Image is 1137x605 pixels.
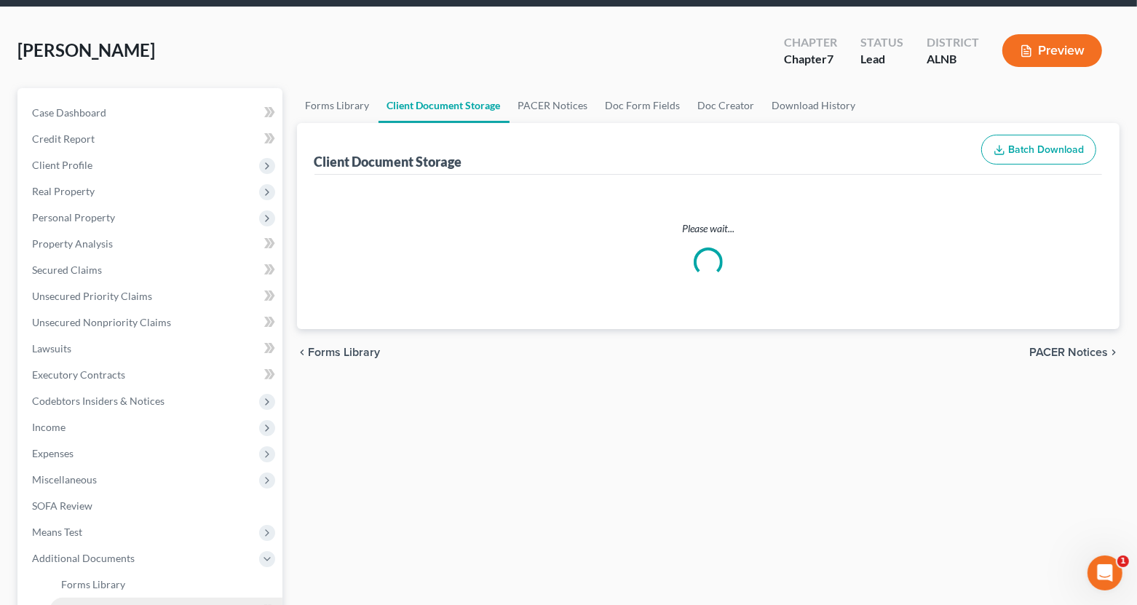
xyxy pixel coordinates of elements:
[32,421,66,433] span: Income
[20,336,282,362] a: Lawsuits
[597,88,689,123] a: Doc Form Fields
[49,572,282,598] a: Forms Library
[17,39,155,60] span: [PERSON_NAME]
[1008,143,1084,156] span: Batch Download
[764,88,865,123] a: Download History
[1088,555,1122,590] iframe: Intercom live chat
[32,473,97,486] span: Miscellaneous
[20,362,282,388] a: Executory Contracts
[860,51,903,68] div: Lead
[379,88,510,123] a: Client Document Storage
[1108,347,1120,358] i: chevron_right
[20,493,282,519] a: SOFA Review
[32,342,71,355] span: Lawsuits
[32,499,92,512] span: SOFA Review
[20,100,282,126] a: Case Dashboard
[32,290,152,302] span: Unsecured Priority Claims
[32,159,92,171] span: Client Profile
[20,231,282,257] a: Property Analysis
[827,52,833,66] span: 7
[32,368,125,381] span: Executory Contracts
[32,526,82,538] span: Means Test
[309,347,381,358] span: Forms Library
[1117,555,1129,567] span: 1
[1029,347,1120,358] button: PACER Notices chevron_right
[927,34,979,51] div: District
[32,264,102,276] span: Secured Claims
[32,552,135,564] span: Additional Documents
[689,88,764,123] a: Doc Creator
[1029,347,1108,358] span: PACER Notices
[20,309,282,336] a: Unsecured Nonpriority Claims
[297,347,309,358] i: chevron_left
[32,237,113,250] span: Property Analysis
[20,283,282,309] a: Unsecured Priority Claims
[1002,34,1102,67] button: Preview
[20,257,282,283] a: Secured Claims
[317,221,1100,236] p: Please wait...
[297,88,379,123] a: Forms Library
[32,133,95,145] span: Credit Report
[297,347,381,358] button: chevron_left Forms Library
[32,185,95,197] span: Real Property
[20,126,282,152] a: Credit Report
[784,51,837,68] div: Chapter
[32,211,115,224] span: Personal Property
[32,106,106,119] span: Case Dashboard
[32,447,74,459] span: Expenses
[314,153,462,170] div: Client Document Storage
[510,88,597,123] a: PACER Notices
[784,34,837,51] div: Chapter
[32,316,171,328] span: Unsecured Nonpriority Claims
[927,51,979,68] div: ALNB
[860,34,903,51] div: Status
[981,135,1096,165] button: Batch Download
[61,578,125,590] span: Forms Library
[32,395,165,407] span: Codebtors Insiders & Notices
